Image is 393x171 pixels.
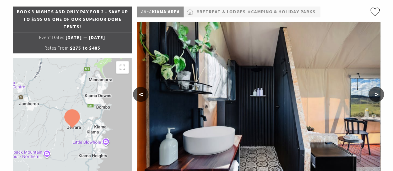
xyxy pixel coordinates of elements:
[196,8,245,16] a: #Retreat & Lodges
[44,45,70,51] span: Rates From:
[39,34,66,40] span: Event Dates:
[141,9,152,15] span: Area
[116,61,129,74] button: Chuyển đổi chế độ xem toàn màn hình
[368,87,384,102] button: >
[248,8,315,16] a: #Camping & Holiday Parks
[137,7,184,17] p: Kiama Area
[133,87,149,102] button: <
[13,43,132,53] p: $275 to $485
[13,32,132,43] p: [DATE] — [DATE]
[13,7,132,32] p: Book 3 nights and only pay for 2 - save up to $595 on one of our superior dome tents!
